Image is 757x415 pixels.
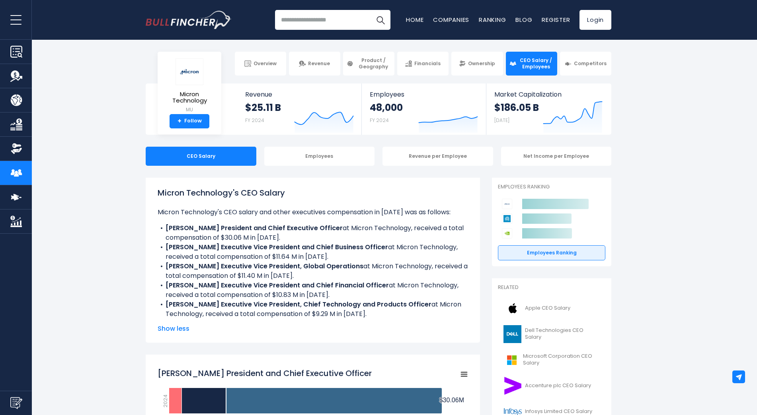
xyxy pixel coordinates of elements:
[254,60,277,67] span: Overview
[158,207,468,217] p: Micron Technology's CEO salary and other executives compensation in [DATE] was as follows:
[494,91,603,98] span: Market Capitalization
[158,262,468,281] li: at Micron Technology, received a total compensation of $11.40 M in [DATE].
[146,11,231,29] a: Go to homepage
[523,353,601,367] span: Microsoft Corporation CEO Salary
[503,351,521,369] img: MSFT logo
[164,58,215,114] a: Micron Technology MU
[170,114,209,128] a: +Follow
[158,324,468,334] span: Show less
[579,10,611,30] a: Login
[370,101,403,114] strong: 48,000
[166,300,431,309] b: [PERSON_NAME] Executive Vice President, Chief Technology and Products Officer
[406,16,423,24] a: Home
[158,368,372,379] tspan: [PERSON_NAME] President and Chief Executive Officer
[494,101,539,114] strong: $186.05 B
[498,245,605,260] a: Employees Ranking
[525,305,570,312] span: Apple CEO Salary
[542,16,570,24] a: Register
[235,52,286,76] a: Overview
[494,117,509,124] small: [DATE]
[560,52,611,76] a: Competitors
[237,83,362,135] a: Revenue $25.11 B FY 2024
[264,147,375,166] div: Employees
[382,147,493,166] div: Revenue per Employee
[502,213,512,224] img: Applied Materials competitors logo
[574,60,607,67] span: Competitors
[164,91,215,104] span: Micron Technology
[158,242,468,262] li: at Micron Technology, received a total compensation of $11.64 M in [DATE].
[451,52,503,76] a: Ownership
[479,16,506,24] a: Ranking
[502,228,512,239] img: NVIDIA Corporation competitors logo
[10,143,22,155] img: Ownership
[370,91,478,98] span: Employees
[166,281,389,290] b: [PERSON_NAME] Executive Vice President and Chief Financial Officer
[525,327,601,341] span: Dell Technologies CEO Salary
[166,242,388,252] b: [PERSON_NAME] Executive Vice President and Chief Business Officer
[166,262,363,271] b: [PERSON_NAME] Executive Vice President, Global Operations
[370,117,389,124] small: FY 2024
[245,91,354,98] span: Revenue
[289,52,340,76] a: Revenue
[468,60,495,67] span: Ownership
[503,299,523,317] img: AAPL logo
[498,375,605,397] a: Accenture plc CEO Salary
[371,10,390,30] button: Search
[498,297,605,319] a: Apple CEO Salary
[308,60,330,67] span: Revenue
[162,394,169,407] text: 2024
[245,117,264,124] small: FY 2024
[502,199,512,209] img: Micron Technology competitors logo
[498,323,605,345] a: Dell Technologies CEO Salary
[158,223,468,242] li: at Micron Technology, received a total compensation of $30.06 M in [DATE].
[362,83,486,135] a: Employees 48,000 FY 2024
[501,147,612,166] div: Net Income per Employee
[158,281,468,300] li: at Micron Technology, received a total compensation of $10.83 M in [DATE].
[158,187,468,199] h1: Micron Technology's CEO Salary
[414,60,441,67] span: Financials
[166,223,343,233] b: [PERSON_NAME] President and Chief Executive Officer
[178,118,181,125] strong: +
[525,408,592,415] span: Infosys Limited CEO Salary
[515,16,532,24] a: Blog
[498,349,605,371] a: Microsoft Corporation CEO Salary
[503,377,523,395] img: ACN logo
[503,325,523,343] img: DELL logo
[164,106,215,113] small: MU
[146,11,232,29] img: Bullfincher logo
[433,16,469,24] a: Companies
[245,101,281,114] strong: $25.11 B
[506,52,557,76] a: CEO Salary / Employees
[498,284,605,291] p: Related
[356,57,391,70] span: Product / Geography
[146,147,256,166] div: CEO Salary
[498,184,605,190] p: Employees Ranking
[519,57,554,70] span: CEO Salary / Employees
[158,300,468,319] li: at Micron Technology, received a total compensation of $9.29 M in [DATE].
[486,83,611,135] a: Market Capitalization $186.05 B [DATE]
[343,52,394,76] a: Product / Geography
[439,397,464,403] tspan: $30.06M
[525,382,591,389] span: Accenture plc CEO Salary
[397,52,449,76] a: Financials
